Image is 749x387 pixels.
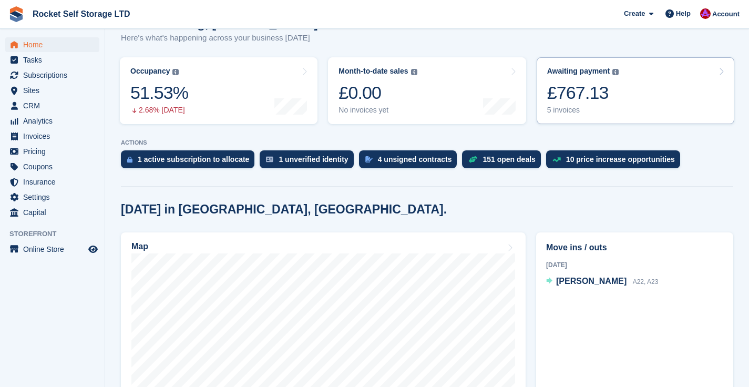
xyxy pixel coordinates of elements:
img: price_increase_opportunities-93ffe204e8149a01c8c9dc8f82e8f89637d9d84a8eef4429ea346261dce0b2c0.svg [552,157,561,162]
p: ACTIONS [121,139,733,146]
span: Settings [23,190,86,205]
div: 10 price increase opportunities [566,155,675,164]
img: active_subscription_to_allocate_icon-d502201f5373d7db506a760aba3b589e785aa758c864c3986d89f69b8ff3... [127,156,132,163]
div: No invoices yet [338,106,417,115]
span: [PERSON_NAME] [556,277,627,286]
a: menu [5,37,99,52]
div: [DATE] [546,260,723,270]
a: Occupancy 51.53% 2.68% [DATE] [120,57,317,124]
img: icon-info-grey-7440780725fd019a000dd9b08b2336e03edf1995a4989e88bcd33f0948082b44.svg [411,69,417,75]
a: menu [5,144,99,159]
span: Pricing [23,144,86,159]
img: contract_signature_icon-13c848040528278c33f63329250d36e43548de30e8caae1d1a13099fd9432cc5.svg [365,156,373,162]
img: stora-icon-8386f47178a22dfd0bd8f6a31ec36ba5ce8667c1dd55bd0f319d3a0aa187defe.svg [8,6,24,22]
a: 1 unverified identity [260,150,358,174]
div: Awaiting payment [547,67,610,76]
img: icon-info-grey-7440780725fd019a000dd9b08b2336e03edf1995a4989e88bcd33f0948082b44.svg [612,69,619,75]
div: Month-to-date sales [338,67,408,76]
span: Help [676,8,691,19]
h2: Move ins / outs [546,241,723,254]
a: menu [5,205,99,220]
div: 4 unsigned contracts [378,155,452,164]
div: 151 open deals [483,155,535,164]
div: 1 active subscription to allocate [138,155,249,164]
span: Tasks [23,53,86,67]
img: Lee Tresadern [700,8,711,19]
span: Capital [23,205,86,220]
span: Analytics [23,114,86,128]
span: Subscriptions [23,68,86,83]
a: [PERSON_NAME] A22, A23 [546,275,658,289]
a: Month-to-date sales £0.00 No invoices yet [328,57,526,124]
div: 1 unverified identity [279,155,348,164]
a: Awaiting payment £767.13 5 invoices [537,57,734,124]
a: Rocket Self Storage LTD [28,5,135,23]
div: Occupancy [130,67,170,76]
a: menu [5,53,99,67]
div: 51.53% [130,82,188,104]
h2: [DATE] in [GEOGRAPHIC_DATA], [GEOGRAPHIC_DATA]. [121,202,447,217]
a: 10 price increase opportunities [546,150,685,174]
img: verify_identity-adf6edd0f0f0b5bbfe63781bf79b02c33cf7c696d77639b501bdc392416b5a36.svg [266,156,273,162]
span: Home [23,37,86,52]
div: £0.00 [338,82,417,104]
h2: Map [131,242,148,251]
a: menu [5,114,99,128]
a: 1 active subscription to allocate [121,150,260,174]
span: CRM [23,98,86,113]
span: Create [624,8,645,19]
div: £767.13 [547,82,619,104]
a: 151 open deals [462,150,546,174]
span: Invoices [23,129,86,144]
a: menu [5,242,99,257]
span: Online Store [23,242,86,257]
a: menu [5,190,99,205]
a: menu [5,98,99,113]
img: deal-1b604bf984904fb50ccaf53a9ad4b4a5d6e5aea283cecdc64d6e3604feb123c2.svg [468,156,477,163]
a: menu [5,68,99,83]
a: menu [5,83,99,98]
a: menu [5,175,99,189]
span: Insurance [23,175,86,189]
span: Storefront [9,229,105,239]
span: Coupons [23,159,86,174]
span: Sites [23,83,86,98]
span: A22, A23 [633,278,659,286]
a: 4 unsigned contracts [359,150,463,174]
span: Account [712,9,740,19]
img: icon-info-grey-7440780725fd019a000dd9b08b2336e03edf1995a4989e88bcd33f0948082b44.svg [172,69,179,75]
div: 2.68% [DATE] [130,106,188,115]
a: Preview store [87,243,99,256]
p: Here's what's happening across your business [DATE] [121,32,318,44]
div: 5 invoices [547,106,619,115]
a: menu [5,129,99,144]
a: menu [5,159,99,174]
